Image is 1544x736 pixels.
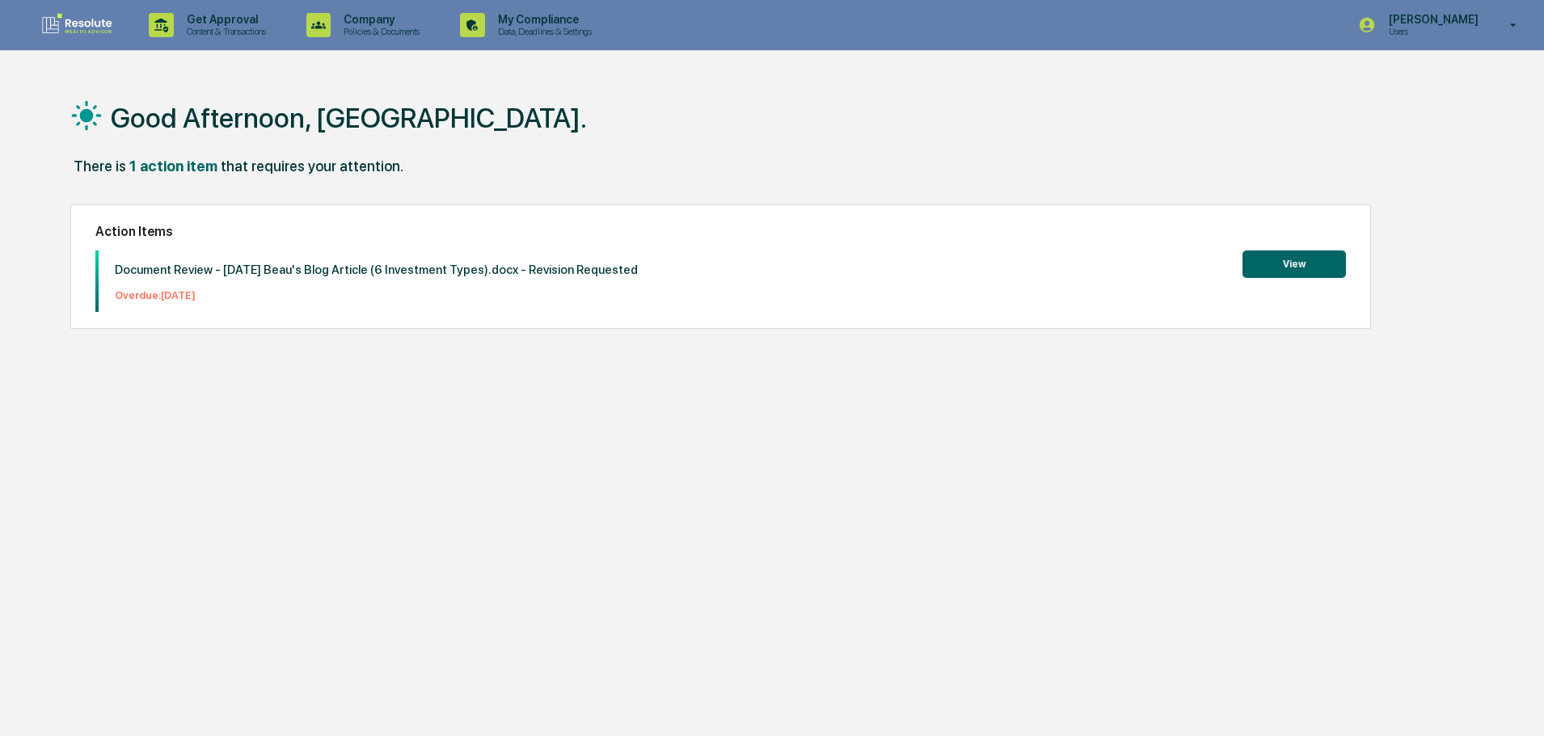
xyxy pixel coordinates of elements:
div: There is [74,158,126,175]
h1: Good Afternoon, [GEOGRAPHIC_DATA]. [111,102,587,134]
p: My Compliance [485,13,600,26]
a: View [1242,255,1346,271]
img: logo [39,12,116,38]
p: Policies & Documents [331,26,428,37]
button: View [1242,250,1346,278]
p: Content & Transactions [174,26,274,37]
p: Document Review - [DATE] Beau's Blog Article (6 Investment Types).docx - Revision Requested [115,263,638,277]
div: 1 action item [129,158,217,175]
p: Overdue: [DATE] [115,289,638,301]
p: [PERSON_NAME] [1376,13,1487,26]
p: Users [1376,26,1487,37]
p: Company [331,13,428,26]
p: Get Approval [174,13,274,26]
h2: Action Items [95,224,1346,239]
div: that requires your attention. [221,158,403,175]
p: Data, Deadlines & Settings [485,26,600,37]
